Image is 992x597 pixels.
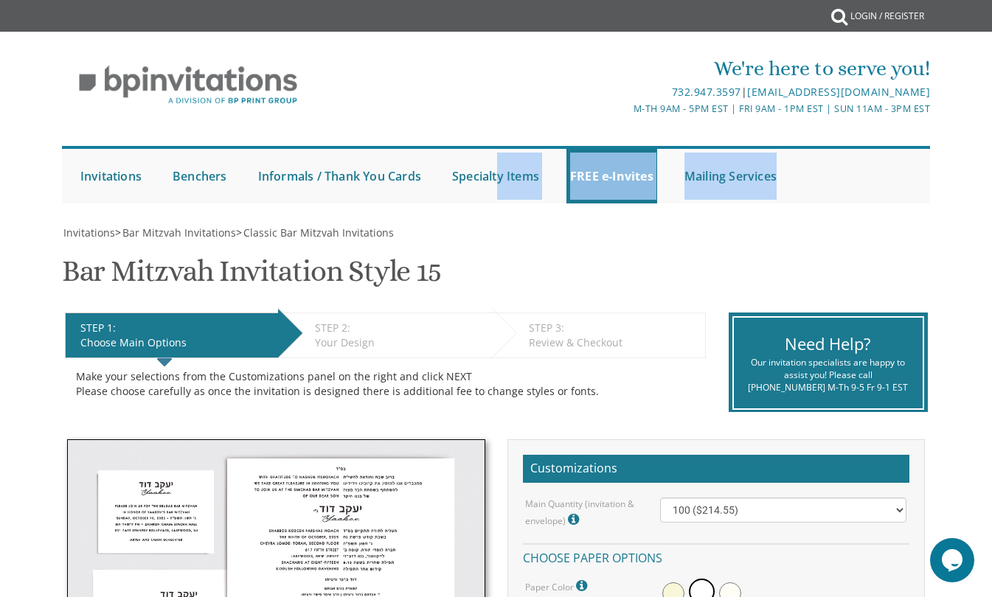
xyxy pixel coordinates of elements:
div: Choose Main Options [80,335,271,350]
div: Need Help? [745,332,912,355]
div: | [352,83,930,101]
a: Benchers [169,149,231,203]
h1: Bar Mitzvah Invitation Style 15 [62,255,441,298]
div: Your Design [315,335,485,350]
iframe: chat widget [930,538,977,582]
h2: Customizations [523,455,909,483]
label: Main Quantity (invitation & envelope) [525,497,637,529]
h4: Choose paper options [523,543,909,569]
a: Invitations [77,149,145,203]
a: Invitations [62,226,115,240]
a: FREE e-Invites [566,149,657,203]
div: STEP 1: [80,321,271,335]
span: > [115,226,236,240]
div: STEP 2: [315,321,485,335]
div: Make your selections from the Customizations panel on the right and click NEXT Please choose care... [76,369,695,399]
img: BP Invitation Loft [62,55,315,116]
div: STEP 3: [529,321,698,335]
a: Informals / Thank You Cards [254,149,425,203]
a: Bar Mitzvah Invitations [121,226,236,240]
a: Classic Bar Mitzvah Invitations [242,226,394,240]
div: Our invitation specialists are happy to assist you! Please call [PHONE_NUMBER] M-Th 9-5 Fr 9-1 EST [745,356,912,394]
div: We're here to serve you! [352,54,930,83]
a: 732.947.3597 [672,85,741,99]
a: [EMAIL_ADDRESS][DOMAIN_NAME] [747,85,930,99]
label: Paper Color [525,576,591,596]
div: Review & Checkout [529,335,698,350]
span: Invitations [63,226,115,240]
span: Bar Mitzvah Invitations [122,226,236,240]
a: Specialty Items [448,149,543,203]
span: > [236,226,394,240]
a: Mailing Services [681,149,780,203]
span: Classic Bar Mitzvah Invitations [243,226,394,240]
div: M-Th 9am - 5pm EST | Fri 9am - 1pm EST | Sun 11am - 3pm EST [352,101,930,116]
